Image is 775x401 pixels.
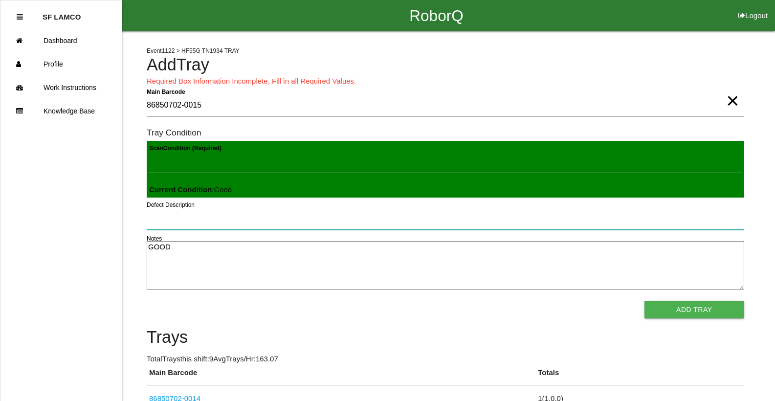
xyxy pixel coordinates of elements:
th: Main Barcode [147,367,535,386]
div: Close [17,5,23,29]
span: : Good [149,185,232,194]
p: Total Trays this shift: 9 Avg Trays /Hr: 163.07 [147,354,744,365]
span: Clear Input [726,81,739,101]
h4: Trays [147,328,744,347]
p: SF LAMCO [43,5,81,21]
span: Event 1122 > HF55G TN1934 TRAY [147,47,240,54]
h6: Tray Condition [147,128,744,137]
a: Profile [0,52,122,76]
b: Current Condition [149,185,212,194]
b: Scan Condition (Required) [149,144,221,151]
label: Defect Description [147,200,195,209]
b: Main Barcode [147,88,185,95]
a: Knowledge Base [0,99,122,123]
a: Work Instructions [0,76,122,99]
p: Required Box Information Incomplete, Fill in all Required Values. [147,76,744,87]
button: Add Tray [644,301,744,318]
th: Totals [535,367,744,386]
label: Notes [147,234,162,243]
input: Required [147,94,744,117]
a: Dashboard [0,29,122,52]
h4: Add Tray [147,56,744,74]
